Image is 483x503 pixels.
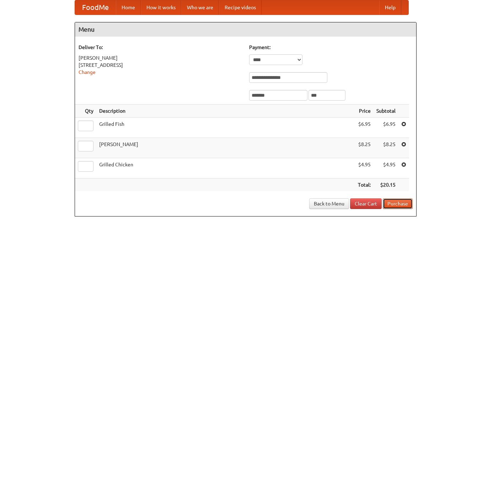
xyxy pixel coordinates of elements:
[96,105,355,118] th: Description
[141,0,181,15] a: How it works
[374,105,398,118] th: Subtotal
[374,178,398,192] th: $20.15
[355,138,374,158] td: $8.25
[355,178,374,192] th: Total:
[355,158,374,178] td: $4.95
[75,105,96,118] th: Qty
[96,158,355,178] td: Grilled Chicken
[355,118,374,138] td: $6.95
[116,0,141,15] a: Home
[374,138,398,158] td: $8.25
[374,118,398,138] td: $6.95
[79,54,242,61] div: [PERSON_NAME]
[379,0,401,15] a: Help
[96,118,355,138] td: Grilled Fish
[75,22,416,37] h4: Menu
[309,198,349,209] a: Back to Menu
[79,44,242,51] h5: Deliver To:
[75,0,116,15] a: FoodMe
[383,198,413,209] button: Purchase
[79,61,242,69] div: [STREET_ADDRESS]
[350,198,382,209] a: Clear Cart
[181,0,219,15] a: Who we are
[374,158,398,178] td: $4.95
[79,69,96,75] a: Change
[219,0,262,15] a: Recipe videos
[249,44,413,51] h5: Payment:
[96,138,355,158] td: [PERSON_NAME]
[355,105,374,118] th: Price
